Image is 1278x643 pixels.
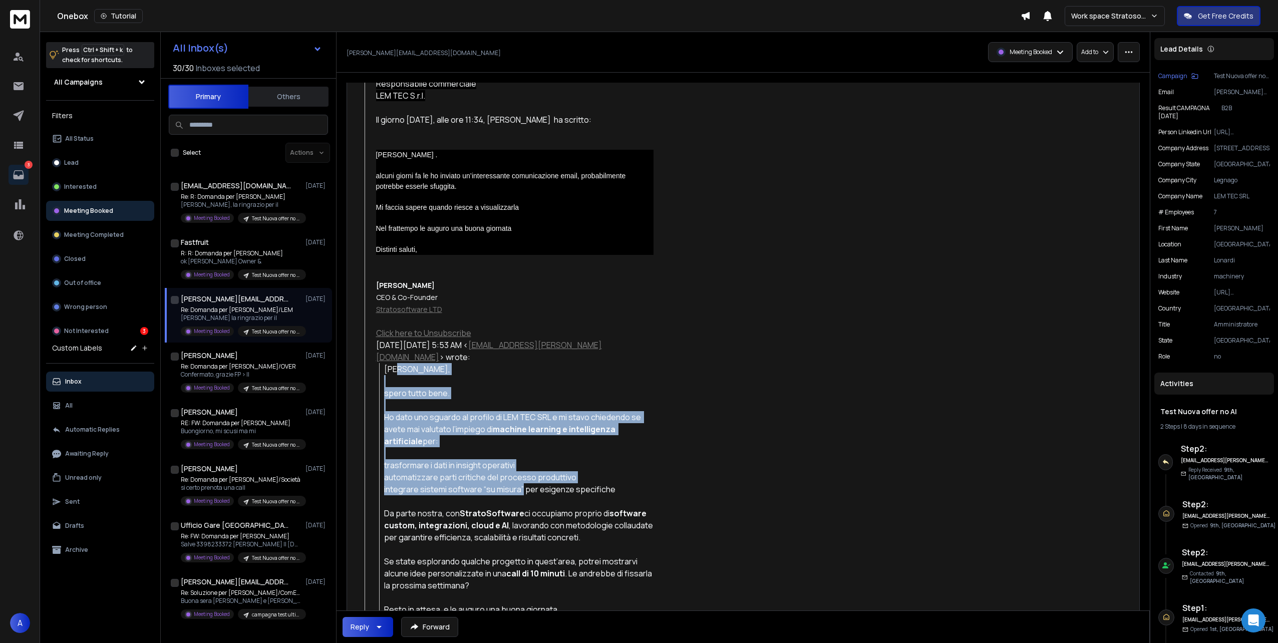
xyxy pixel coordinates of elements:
[252,328,300,336] p: Test Nuova offer no AI
[460,508,524,519] strong: StratoSoftware
[376,328,471,339] a: Click here to Unsubscribe
[173,43,228,53] h1: All Inbox(s)
[1214,128,1270,136] p: [URL][DOMAIN_NAME][PERSON_NAME]
[10,613,30,633] button: A
[46,396,154,416] button: All
[181,306,301,314] p: Re: Domanda per [PERSON_NAME]/LEM
[46,153,154,173] button: Lead
[46,321,154,341] button: Not Interested3
[57,9,1021,23] div: Onebox
[1160,44,1203,54] p: Lead Details
[1214,288,1270,296] p: [URL][DOMAIN_NAME]
[1158,72,1187,80] p: Campaign
[305,182,328,190] p: [DATE]
[46,468,154,488] button: Unread only
[64,279,101,287] p: Out of office
[62,45,133,65] p: Press to check for shortcuts.
[181,237,209,247] h1: Fastfruit
[1160,407,1268,417] h1: Test Nuova offer no AI
[1158,128,1211,136] p: Person Linkedin Url
[64,207,113,215] p: Meeting Booked
[64,327,109,335] p: Not Interested
[252,498,300,505] p: Test Nuova offer no AI
[65,135,94,143] p: All Status
[305,238,328,246] p: [DATE]
[1214,224,1270,232] p: [PERSON_NAME]
[181,484,301,492] p: si certo prenota una call
[1160,422,1180,431] span: 2 Steps
[1154,373,1274,395] div: Activities
[52,343,102,353] h3: Custom Labels
[252,215,300,222] p: Test Nuova offer no AI
[1158,160,1200,168] p: Company State
[65,450,109,458] p: Awaiting Reply
[168,85,248,109] button: Primary
[1214,192,1270,200] p: LEM TEC SRL
[181,294,291,304] h1: [PERSON_NAME][EMAIL_ADDRESS][DOMAIN_NAME]
[82,44,124,56] span: Ctrl + Shift + k
[46,444,154,464] button: Awaiting Reply
[181,476,301,484] p: Re: Domanda per [PERSON_NAME]/Società
[1190,570,1244,584] span: 9th, [GEOGRAPHIC_DATA]
[305,521,328,529] p: [DATE]
[1158,320,1170,329] p: title
[94,9,143,23] button: Tutorial
[64,183,97,191] p: Interested
[181,314,301,322] p: [PERSON_NAME] la ringrazio per il
[181,351,238,361] h1: [PERSON_NAME]
[1182,560,1269,568] h6: [EMAIL_ADDRESS][PERSON_NAME][DOMAIN_NAME]
[376,339,654,363] div: [DATE][DATE] 5:53 AM < > wrote:
[252,271,300,279] p: Test Nuova offer no AI
[384,471,654,483] div: automatizzare parti critiche del processo produttivo
[384,507,654,543] div: Da parte nostra, con ci occupiamo proprio di , lavorando con metodologie collaudate per garantire...
[1214,72,1270,80] p: Test Nuova offer no AI
[1183,422,1235,431] span: 8 days in sequence
[1241,608,1265,632] div: Open Intercom Messenger
[1081,48,1098,56] p: Add to
[64,255,86,263] p: Closed
[384,483,654,495] div: integrare sistemi software “su misura” per esigenze specifiche
[181,181,291,191] h1: [EMAIL_ADDRESS][DOMAIN_NAME]
[1158,176,1196,184] p: Company City
[384,363,654,375] div: [PERSON_NAME],
[1158,224,1188,232] p: First Name
[343,617,393,637] button: Reply
[64,159,79,167] p: Lead
[1010,48,1052,56] p: Meeting Booked
[65,402,73,410] p: All
[1190,522,1275,529] p: Opened
[1190,625,1273,633] p: Opened
[194,441,230,448] p: Meeting Booked
[376,304,442,314] a: Stratosoftware LTD
[181,371,301,379] p: Confermato, grazie FP > Il
[376,114,654,138] blockquote: Il giorno [DATE], alle ore 11:34, [PERSON_NAME] ha scritto:
[181,520,291,530] h1: Ufficio Gare [GEOGRAPHIC_DATA]
[181,257,301,265] p: ok [PERSON_NAME] Owner &
[1158,72,1198,80] button: Campaign
[305,578,328,586] p: [DATE]
[1182,616,1270,623] h6: [EMAIL_ADDRESS][PERSON_NAME][DOMAIN_NAME]
[1158,272,1182,280] p: industry
[305,352,328,360] p: [DATE]
[1158,353,1170,361] p: role
[1214,160,1270,168] p: [GEOGRAPHIC_DATA]
[65,498,80,506] p: Sent
[376,150,654,160] div: [PERSON_NAME] .
[46,72,154,92] button: All Campaigns
[1214,320,1270,329] p: Amministratore
[384,459,654,471] div: trasformare i dati in insight operativi
[181,249,301,257] p: R: R: Domanda per [PERSON_NAME]
[376,171,654,192] div: alcuni giorni fa le ho inviato un’interessante comunicazione email, probabilmente potrebbe esserl...
[183,149,201,157] label: Select
[1214,88,1270,96] p: [PERSON_NAME][EMAIL_ADDRESS][DOMAIN_NAME]
[46,540,154,560] button: Archive
[181,201,301,209] p: [PERSON_NAME], la ringrazio per il
[1158,208,1194,216] p: # Employees
[165,38,330,58] button: All Inbox(s)
[1214,337,1270,345] p: [GEOGRAPHIC_DATA]
[1214,144,1270,152] p: [STREET_ADDRESS]
[46,492,154,512] button: Sent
